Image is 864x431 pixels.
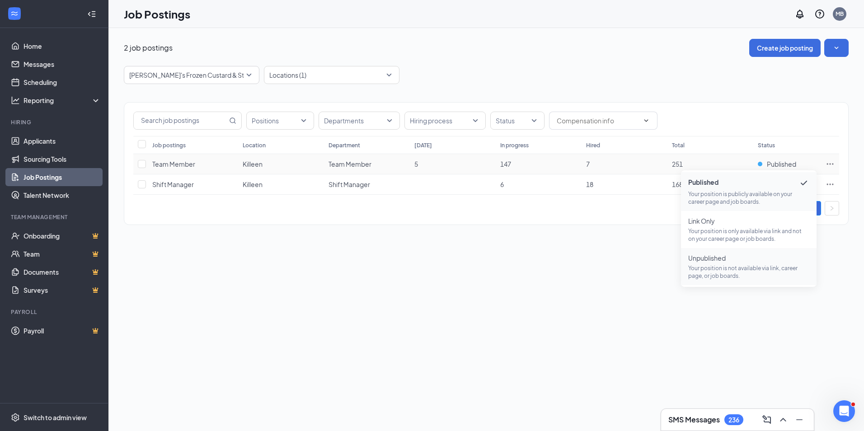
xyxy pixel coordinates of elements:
[688,178,809,188] span: Published
[243,180,263,188] span: Killeen
[668,415,720,425] h3: SMS Messages
[767,159,796,169] span: Published
[688,190,809,206] p: Your position is publicly available on your career page and job boards.
[329,160,371,168] span: Team Member
[836,10,844,18] div: MB
[11,213,99,221] div: Team Management
[667,136,753,154] th: Total
[688,227,809,243] p: Your position is only available via link and not on your career page or job boards.
[329,180,370,188] span: Shift Manager
[23,55,101,73] a: Messages
[643,117,650,124] svg: ChevronDown
[243,141,266,149] div: Location
[778,414,789,425] svg: ChevronUp
[761,414,772,425] svg: ComposeMessage
[243,160,263,168] span: Killeen
[11,413,20,422] svg: Settings
[826,159,835,169] svg: Ellipses
[23,186,101,204] a: Talent Network
[414,160,418,168] span: 5
[582,136,667,154] th: Hired
[134,112,227,129] input: Search job postings
[825,201,839,215] button: right
[11,118,99,126] div: Hiring
[586,180,593,188] span: 18
[496,136,582,154] th: In progress
[152,141,186,149] div: Job postings
[824,39,849,57] button: SmallChevronDown
[776,412,790,427] button: ChevronUp
[829,206,835,211] span: right
[129,70,279,80] p: [PERSON_NAME]'s Frozen Custard & Steakburgers
[23,245,101,263] a: TeamCrown
[833,400,855,422] iframe: Intercom live chat
[87,9,96,19] svg: Collapse
[832,43,841,52] svg: SmallChevronDown
[23,227,101,245] a: OnboardingCrown
[688,264,809,280] p: Your position is not available via link, career page, or job boards.
[794,414,805,425] svg: Minimize
[753,136,821,154] th: Status
[23,150,101,168] a: Sourcing Tools
[814,9,825,19] svg: QuestionInfo
[23,322,101,340] a: PayrollCrown
[238,154,324,174] td: Killeen
[324,174,410,195] td: Shift Manager
[23,263,101,281] a: DocumentsCrown
[749,39,821,57] button: Create job posting
[23,413,87,422] div: Switch to admin view
[586,160,590,168] span: 7
[11,96,20,105] svg: Analysis
[672,160,683,168] span: 251
[152,160,195,168] span: Team Member
[760,412,774,427] button: ComposeMessage
[728,416,739,424] div: 236
[152,180,194,188] span: Shift Manager
[792,412,807,427] button: Minimize
[124,43,173,53] p: 2 job postings
[229,117,236,124] svg: MagnifyingGlass
[23,132,101,150] a: Applicants
[688,253,809,262] span: Unpublished
[23,73,101,91] a: Scheduling
[329,141,360,149] div: Department
[10,9,19,18] svg: WorkstreamLogo
[11,308,99,316] div: Payroll
[23,281,101,299] a: SurveysCrown
[672,180,686,188] span: 1684
[826,180,835,189] svg: Ellipses
[798,178,809,188] svg: Checkmark
[23,96,101,105] div: Reporting
[500,180,504,188] span: 6
[500,160,511,168] span: 147
[23,37,101,55] a: Home
[324,154,410,174] td: Team Member
[23,168,101,186] a: Job Postings
[124,6,190,22] h1: Job Postings
[557,116,639,126] input: Compensation info
[825,201,839,215] li: Next Page
[794,9,805,19] svg: Notifications
[688,216,809,225] span: Link Only
[238,174,324,195] td: Killeen
[410,136,496,154] th: [DATE]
